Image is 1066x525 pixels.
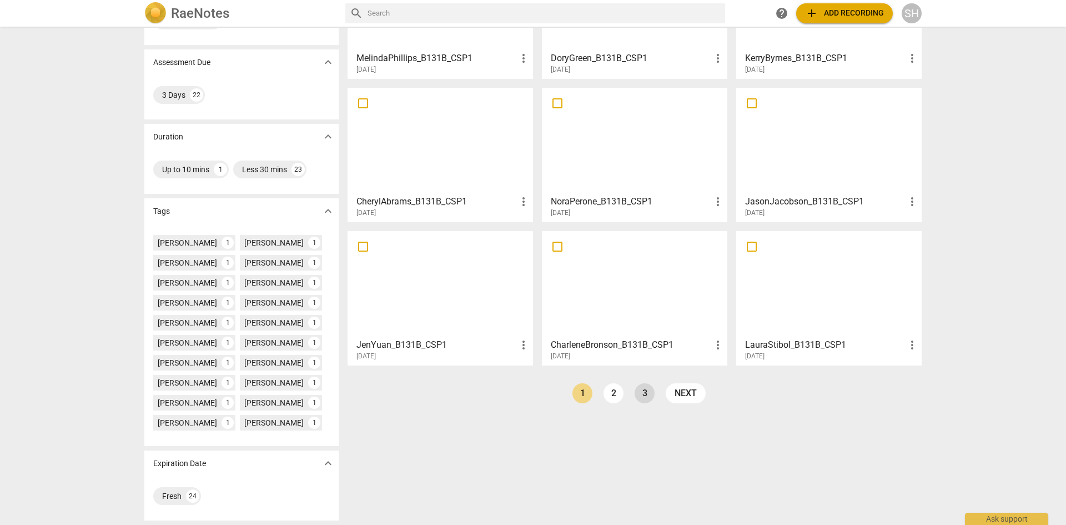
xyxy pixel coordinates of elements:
div: 1 [222,237,234,249]
button: Upload [796,3,893,23]
span: [DATE] [551,208,570,218]
div: 1 [308,417,320,429]
div: [PERSON_NAME] [244,277,304,288]
div: 1 [222,357,234,369]
a: CherylAbrams_B131B_CSP1[DATE] [351,92,529,217]
h3: CherylAbrams_B131B_CSP1 [356,195,517,208]
div: 1 [308,357,320,369]
span: more_vert [517,338,530,352]
a: LogoRaeNotes [144,2,336,24]
span: [DATE] [356,208,376,218]
span: more_vert [906,195,919,208]
div: [PERSON_NAME] [158,317,217,328]
h3: JenYuan_B131B_CSP1 [356,338,517,352]
div: 1 [222,417,234,429]
button: Show more [320,54,336,71]
div: [PERSON_NAME] [158,257,217,268]
div: 1 [222,377,234,389]
span: more_vert [711,52,725,65]
div: [PERSON_NAME] [158,397,217,408]
span: more_vert [906,338,919,352]
a: JasonJacobson_B131B_CSP1[DATE] [740,92,918,217]
div: [PERSON_NAME] [158,297,217,308]
span: more_vert [517,195,530,208]
h3: JasonJacobson_B131B_CSP1 [745,195,906,208]
h3: KerryByrnes_B131B_CSP1 [745,52,906,65]
div: 1 [222,317,234,329]
div: 1 [222,397,234,409]
a: Page 3 [635,383,655,403]
button: Show more [320,203,336,219]
span: [DATE] [356,352,376,361]
span: more_vert [711,338,725,352]
p: Duration [153,131,183,143]
button: Show more [320,455,336,472]
h3: LauraStibol_B131B_CSP1 [745,338,906,352]
h2: RaeNotes [171,6,229,21]
div: [PERSON_NAME] [158,337,217,348]
div: 1 [222,257,234,269]
a: LauraStibol_B131B_CSP1[DATE] [740,235,918,361]
div: Fresh [162,491,182,502]
a: CharleneBronson_B131B_CSP1[DATE] [546,235,723,361]
a: NoraPerone_B131B_CSP1[DATE] [546,92,723,217]
div: Less 30 mins [242,164,287,175]
span: help [775,7,788,20]
div: 1 [308,257,320,269]
span: more_vert [711,195,725,208]
div: 22 [190,88,203,102]
input: Search [368,4,721,22]
div: 23 [291,163,305,176]
button: SH [902,3,922,23]
a: JenYuan_B131B_CSP1[DATE] [351,235,529,361]
span: [DATE] [356,65,376,74]
div: 24 [186,489,199,503]
span: [DATE] [551,65,570,74]
div: 1 [222,297,234,309]
div: [PERSON_NAME] [158,417,217,428]
div: 1 [308,317,320,329]
span: add [805,7,818,20]
img: Logo [144,2,167,24]
span: [DATE] [745,208,765,218]
span: more_vert [517,52,530,65]
div: 1 [308,237,320,249]
span: Add recording [805,7,884,20]
div: Up to 10 mins [162,164,209,175]
span: [DATE] [745,65,765,74]
span: expand_more [321,130,335,143]
p: Assessment Due [153,57,210,68]
div: [PERSON_NAME] [244,237,304,248]
div: 1 [222,337,234,349]
div: [PERSON_NAME] [158,277,217,288]
span: expand_more [321,56,335,69]
div: 1 [308,277,320,289]
div: [PERSON_NAME] [244,337,304,348]
button: Show more [320,128,336,145]
div: 1 [222,277,234,289]
span: expand_more [321,457,335,470]
span: [DATE] [745,352,765,361]
div: Ask support [965,513,1048,525]
a: Page 2 [604,383,623,403]
h3: NoraPerone_B131B_CSP1 [551,195,711,208]
div: [PERSON_NAME] [244,357,304,368]
h3: DoryGreen_B131B_CSP1 [551,52,711,65]
div: [PERSON_NAME] [158,357,217,368]
div: [PERSON_NAME] [244,317,304,328]
div: [PERSON_NAME] [158,377,217,388]
div: [PERSON_NAME] [158,237,217,248]
div: 1 [308,337,320,349]
a: Page 1 is your current page [572,383,592,403]
div: [PERSON_NAME] [244,257,304,268]
div: 1 [308,297,320,309]
div: [PERSON_NAME] [244,397,304,408]
span: more_vert [906,52,919,65]
a: next [666,383,706,403]
div: 1 [308,377,320,389]
div: 1 [308,397,320,409]
a: Help [772,3,792,23]
div: 3 Days [162,89,185,101]
span: [DATE] [551,352,570,361]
